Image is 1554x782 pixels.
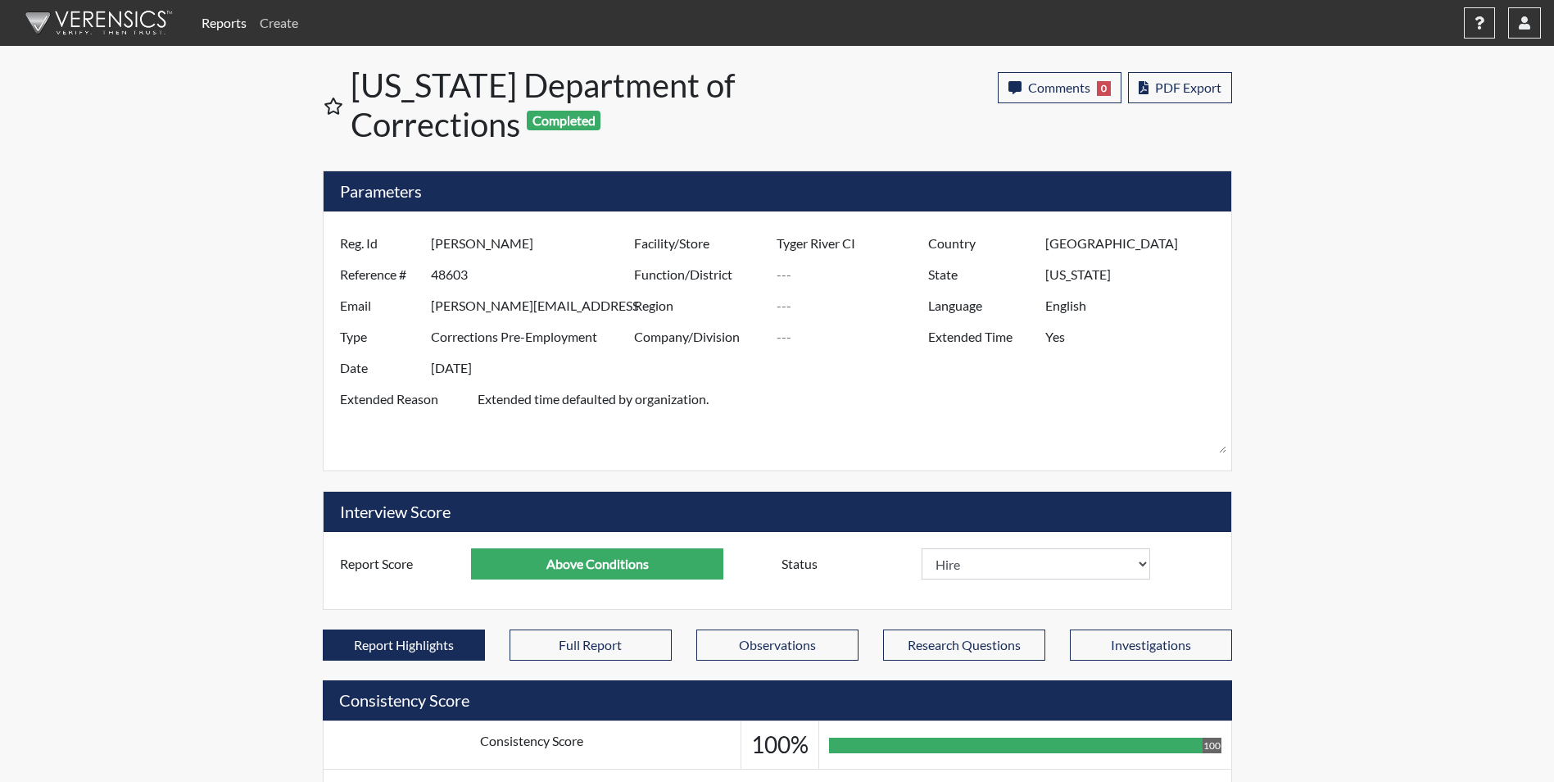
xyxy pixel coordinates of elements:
button: PDF Export [1128,72,1232,103]
a: Create [253,7,305,39]
button: Comments0 [998,72,1121,103]
label: Date [328,352,431,384]
button: Investigations [1070,630,1232,661]
button: Report Highlights [323,630,485,661]
a: Reports [195,7,253,39]
h5: Parameters [324,171,1231,211]
span: Comments [1028,80,1090,95]
input: --- [471,548,723,580]
input: --- [431,290,638,321]
span: Completed [527,111,600,130]
span: PDF Export [1155,80,1221,95]
input: --- [1045,228,1226,259]
label: Language [916,290,1045,321]
td: Consistency Score [323,721,741,770]
label: Reference # [328,259,431,290]
label: Reg. Id [328,228,431,259]
label: Email [328,290,431,321]
h3: 100% [751,731,809,759]
input: --- [1045,321,1226,352]
label: Report Score [328,548,472,580]
h5: Interview Score [324,492,1231,532]
input: --- [1045,259,1226,290]
input: --- [777,321,932,352]
label: Country [916,228,1045,259]
div: Document a decision to hire or decline a candiate [769,548,1227,580]
label: Extended Time [916,321,1045,352]
label: Extended Reason [328,384,478,454]
h1: [US_STATE] Department of Corrections [351,66,779,144]
input: --- [431,352,638,384]
h5: Consistency Score [323,680,1232,721]
input: --- [777,259,932,290]
input: --- [777,290,932,321]
span: 0 [1097,81,1111,96]
label: Type [328,321,431,352]
input: --- [1045,290,1226,321]
label: Region [622,290,777,321]
button: Research Questions [883,630,1045,661]
label: Function/District [622,259,777,290]
label: Status [769,548,922,580]
div: 100 [1203,738,1221,753]
button: Observations [696,630,859,661]
input: --- [431,321,638,352]
input: --- [777,228,932,259]
label: Company/Division [622,321,777,352]
label: State [916,259,1045,290]
input: --- [431,228,638,259]
button: Full Report [510,630,672,661]
label: Facility/Store [622,228,777,259]
input: --- [431,259,638,290]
